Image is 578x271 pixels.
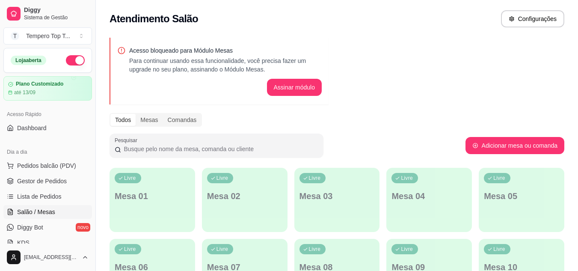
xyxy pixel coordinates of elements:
p: Acesso bloqueado para Módulo Mesas [129,46,322,55]
p: Mesa 02 [207,190,282,202]
span: [EMAIL_ADDRESS][DOMAIN_NAME] [24,254,78,261]
a: Diggy Botnovo [3,220,92,234]
p: Para continuar usando essa funcionalidade, você precisa fazer um upgrade no seu plano, assinando ... [129,57,322,74]
p: Livre [493,246,505,253]
button: LivreMesa 02 [202,168,288,232]
p: Mesa 05 [484,190,559,202]
div: Mesas [136,114,163,126]
span: Gestor de Pedidos [17,177,67,185]
a: Lista de Pedidos [3,190,92,203]
p: Livre [309,246,321,253]
button: LivreMesa 05 [479,168,564,232]
span: T [11,32,19,40]
button: Adicionar mesa ou comanda [465,137,564,154]
button: LivreMesa 04 [386,168,472,232]
article: Plano Customizado [16,81,63,87]
span: KDS [17,238,30,247]
article: até 13/09 [14,89,36,96]
p: Mesa 03 [299,190,375,202]
p: Mesa 04 [391,190,467,202]
span: Diggy Bot [17,223,43,232]
button: Select a team [3,27,92,45]
button: Alterar Status [66,55,85,66]
span: Diggy [24,6,89,14]
button: LivreMesa 03 [294,168,380,232]
span: Pedidos balcão (PDV) [17,161,76,170]
div: Comandas [163,114,202,126]
h2: Atendimento Salão [110,12,198,26]
label: Pesquisar [115,137,140,144]
div: Tempero Top T ... [26,32,70,40]
a: Plano Customizadoaté 13/09 [3,76,92,101]
p: Livre [124,246,136,253]
div: Todos [110,114,136,126]
button: Pedidos balcão (PDV) [3,159,92,173]
p: Livre [216,175,228,182]
a: Dashboard [3,121,92,135]
a: KDS [3,236,92,250]
p: Livre [124,175,136,182]
button: Configurações [501,10,564,27]
div: Loja aberta [11,56,46,65]
span: Sistema de Gestão [24,14,89,21]
p: Livre [401,175,413,182]
p: Livre [309,175,321,182]
button: [EMAIL_ADDRESS][DOMAIN_NAME] [3,247,92,268]
button: LivreMesa 01 [110,168,195,232]
button: Assinar módulo [267,79,322,96]
p: Livre [216,246,228,253]
div: Dia a dia [3,145,92,159]
input: Pesquisar [121,145,318,153]
span: Salão / Mesas [17,208,55,216]
span: Lista de Pedidos [17,192,62,201]
div: Acesso Rápido [3,107,92,121]
p: Livre [493,175,505,182]
span: Dashboard [17,124,47,132]
a: Salão / Mesas [3,205,92,219]
p: Livre [401,246,413,253]
a: Gestor de Pedidos [3,174,92,188]
p: Mesa 01 [115,190,190,202]
a: DiggySistema de Gestão [3,3,92,24]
